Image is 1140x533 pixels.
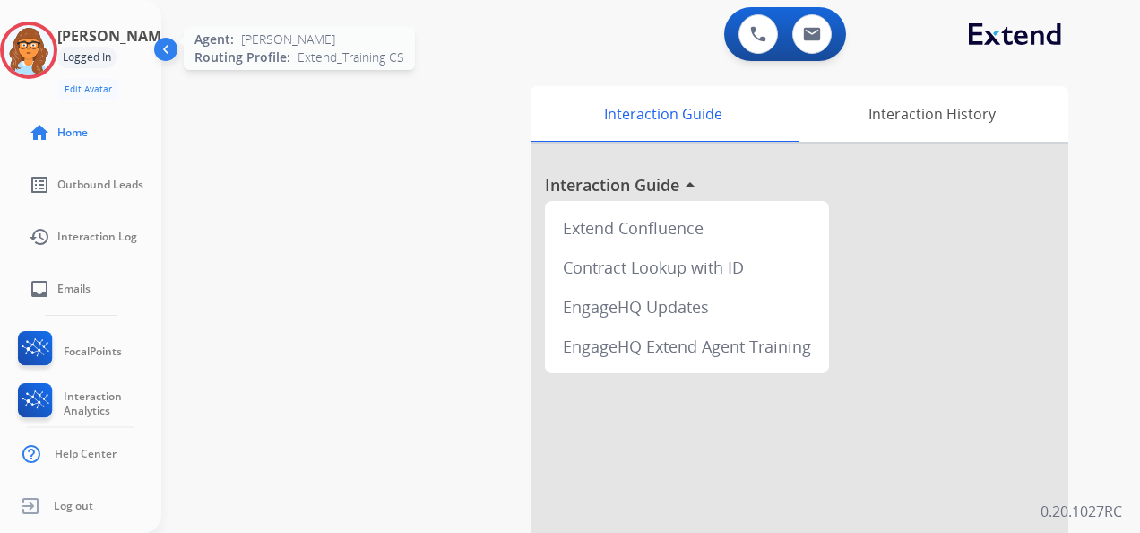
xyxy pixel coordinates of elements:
[4,25,54,75] img: avatar
[552,327,822,366] div: EngageHQ Extend Agent Training
[29,174,50,196] mat-icon: list_alt
[64,389,161,418] span: Interaction Analytics
[55,447,117,461] span: Help Center
[57,25,174,47] h3: [PERSON_NAME]
[57,79,119,100] button: Edit Avatar
[57,230,137,244] span: Interaction Log
[57,178,143,192] span: Outbound Leads
[241,31,335,48] span: [PERSON_NAME]
[64,345,122,359] span: FocalPoints
[54,499,93,513] span: Log out
[1041,501,1122,522] p: 0.20.1027RC
[552,248,822,287] div: Contract Lookup with ID
[298,48,404,66] span: Extend_Training CS
[57,282,91,296] span: Emails
[57,126,88,140] span: Home
[194,31,234,48] span: Agent:
[57,47,117,68] div: Logged In
[29,226,50,248] mat-icon: history
[29,278,50,300] mat-icon: inbox
[552,208,822,248] div: Extend Confluence
[14,383,161,424] a: Interaction Analytics
[14,331,122,372] a: FocalPoints
[194,48,290,66] span: Routing Profile:
[29,122,50,144] mat-icon: home
[795,86,1068,142] div: Interaction History
[531,86,795,142] div: Interaction Guide
[552,287,822,327] div: EngageHQ Updates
